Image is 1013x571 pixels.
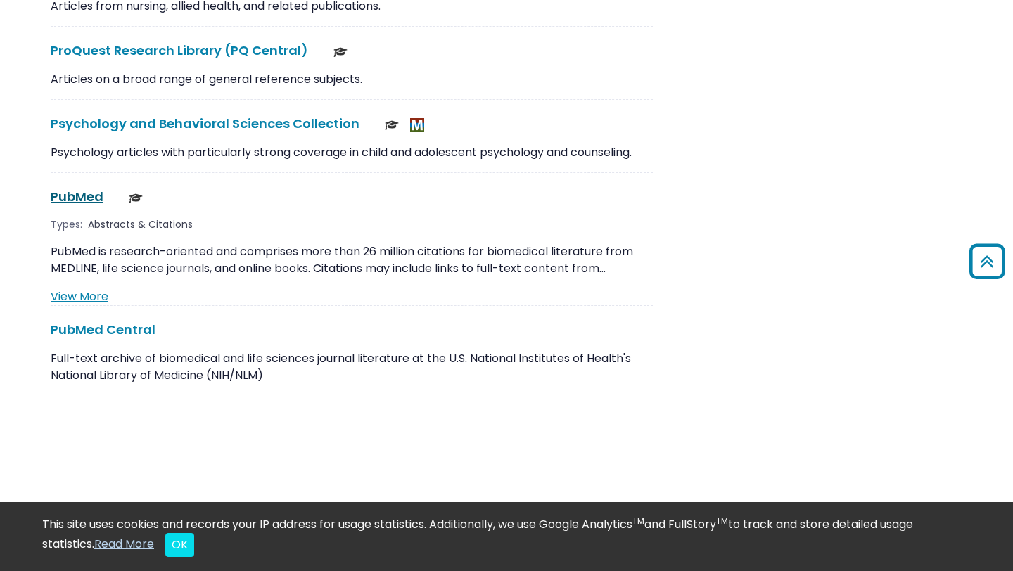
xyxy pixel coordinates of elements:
[129,191,143,205] img: Scholarly or Peer Reviewed
[51,217,82,232] span: Types:
[716,515,728,527] sup: TM
[94,536,154,552] a: Read More
[165,533,194,557] button: Close
[51,71,653,88] p: Articles on a broad range of general reference subjects.
[385,118,399,132] img: Scholarly or Peer Reviewed
[88,217,196,232] div: Abstracts & Citations
[51,115,359,132] a: Psychology and Behavioral Sciences Collection
[51,144,653,161] p: Psychology articles with particularly strong coverage in child and adolescent psychology and coun...
[333,45,348,59] img: Scholarly or Peer Reviewed
[410,118,424,132] img: MeL (Michigan electronic Library)
[632,515,644,527] sup: TM
[51,41,308,59] a: ProQuest Research Library (PQ Central)
[51,243,653,277] p: PubMed is research-oriented and comprises more than 26 million citations for biomedical literatur...
[51,288,108,304] a: View More
[51,321,155,338] a: PubMed Central
[51,350,653,384] p: Full-text archive of biomedical and life sciences journal literature at the U.S. National Institu...
[964,250,1009,274] a: Back to Top
[42,516,971,557] div: This site uses cookies and records your IP address for usage statistics. Additionally, we use Goo...
[51,188,103,205] a: PubMed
